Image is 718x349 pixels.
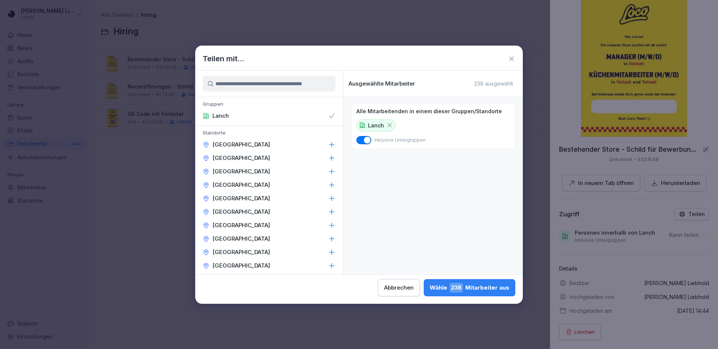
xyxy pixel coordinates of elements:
p: 238 ausgewählt [474,80,513,87]
p: [GEOGRAPHIC_DATA] [212,262,270,269]
p: [GEOGRAPHIC_DATA] [212,208,270,216]
div: Abbrechen [384,284,414,292]
p: [GEOGRAPHIC_DATA] [212,154,270,162]
p: Lanch [368,121,384,129]
p: Alle Mitarbeitenden in einem dieser Gruppen/Standorte [356,108,502,115]
button: Abbrechen [378,279,420,296]
p: [GEOGRAPHIC_DATA] [212,222,270,229]
p: [GEOGRAPHIC_DATA] [212,181,270,189]
p: Standorte [195,130,343,138]
p: [GEOGRAPHIC_DATA] [212,248,270,256]
p: Gruppen [195,101,343,109]
p: Lanch [212,112,229,120]
span: 238 [449,283,463,293]
p: [GEOGRAPHIC_DATA] [212,195,270,202]
h1: Teilen mit... [203,53,244,64]
button: Wähle238Mitarbeiter aus [424,279,515,296]
p: [GEOGRAPHIC_DATA] [212,235,270,243]
p: [GEOGRAPHIC_DATA] [212,168,270,175]
p: Inklusive Untergruppen [374,137,426,143]
p: Ausgewählte Mitarbeiter [349,80,415,87]
div: Wähle Mitarbeiter aus [430,283,509,293]
p: [GEOGRAPHIC_DATA] [212,141,270,148]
